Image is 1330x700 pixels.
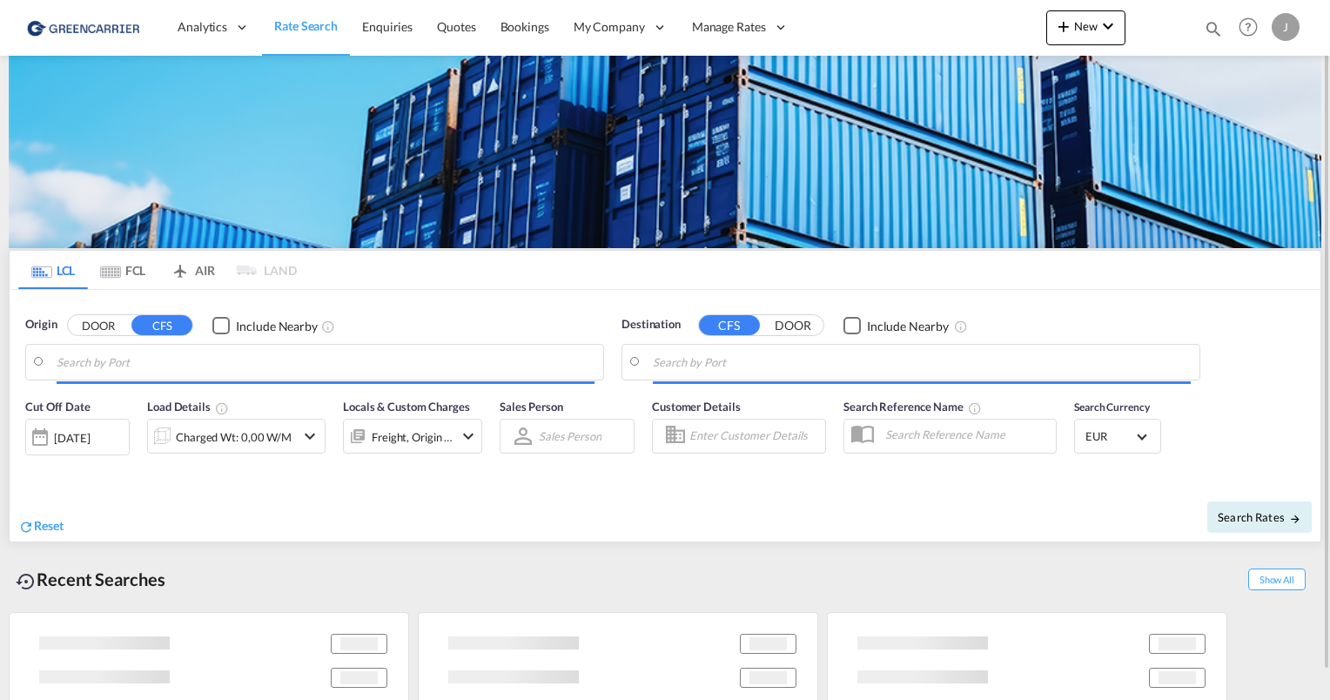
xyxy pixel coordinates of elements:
span: Search Currency [1074,400,1150,414]
md-checkbox: Checkbox No Ink [843,316,949,334]
md-icon: icon-backup-restore [16,571,37,592]
div: Charged Wt: 0,00 W/Micon-chevron-down [147,419,326,454]
span: Reset [34,518,64,533]
span: Rate Search [274,18,338,33]
md-icon: Unchecked: Ignores neighbouring ports when fetching rates.Checked : Includes neighbouring ports w... [321,320,335,333]
span: Quotes [437,19,475,34]
input: Search Reference Name [877,421,1056,448]
span: Help [1233,12,1263,42]
span: Analytics [178,18,227,36]
md-icon: Chargeable Weight [215,401,229,415]
button: CFS [699,315,760,335]
md-tab-item: FCL [88,251,158,289]
input: Enter Customer Details [689,423,820,449]
div: icon-magnify [1204,19,1223,45]
md-tab-item: AIR [158,251,227,289]
md-tab-item: LCL [18,251,88,289]
span: Search Rates [1218,510,1301,524]
button: CFS [131,315,192,335]
img: GreenCarrierFCL_LCL.png [9,56,1321,248]
div: J [1272,13,1300,41]
md-icon: icon-magnify [1204,19,1223,38]
span: Manage Rates [692,18,766,36]
button: DOOR [762,316,823,336]
div: [DATE] [25,419,130,455]
md-icon: icon-airplane [170,260,191,273]
span: EUR [1085,428,1134,444]
div: Charged Wt: 0,00 W/M [176,425,292,449]
md-icon: Your search will be saved by the below given name [968,401,982,415]
span: Show All [1248,569,1306,590]
span: Customer Details [652,400,740,414]
span: New [1053,19,1118,33]
div: Include Nearby [867,318,949,335]
md-select: Select Currency: € EUREuro [1084,424,1152,449]
md-icon: icon-chevron-down [299,426,320,447]
div: [DATE] [54,430,90,446]
md-icon: icon-refresh [18,519,34,535]
span: Load Details [147,400,229,414]
span: My Company [574,18,645,36]
md-icon: icon-plus 400-fg [1053,16,1074,37]
input: Search by Port [653,349,1191,375]
input: Search by Port [57,349,594,375]
md-icon: Unchecked: Ignores neighbouring ports when fetching rates.Checked : Includes neighbouring ports w... [954,320,968,333]
span: Sales Person [500,400,563,414]
div: icon-refreshReset [18,517,64,536]
md-icon: icon-chevron-down [1098,16,1118,37]
div: Include Nearby [236,318,318,335]
span: Bookings [500,19,549,34]
span: Origin [25,316,57,333]
button: Search Ratesicon-arrow-right [1207,501,1312,533]
span: Cut Off Date [25,400,91,414]
div: Origin DOOR CFS Checkbox No InkUnchecked: Ignores neighbouring ports when fetching rates.Checked ... [10,290,1320,542]
md-pagination-wrapper: Use the left and right arrow keys to navigate between tabs [18,251,297,289]
md-icon: icon-chevron-down [458,426,479,447]
span: Destination [621,316,681,333]
span: Locals & Custom Charges [343,400,470,414]
button: icon-plus 400-fgNewicon-chevron-down [1046,10,1125,45]
div: Help [1233,12,1272,44]
md-datepicker: Select [25,454,38,477]
span: Enquiries [362,19,413,34]
md-select: Sales Person [537,423,603,448]
span: Search Reference Name [843,400,982,414]
img: 1378a7308afe11ef83610d9e779c6b34.png [26,8,144,47]
md-checkbox: Checkbox No Ink [212,316,318,334]
md-icon: icon-arrow-right [1289,513,1301,525]
button: DOOR [68,316,129,336]
div: Freight Origin Destinationicon-chevron-down [343,419,482,454]
div: Recent Searches [9,560,172,599]
div: Freight Origin Destination [372,425,453,449]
